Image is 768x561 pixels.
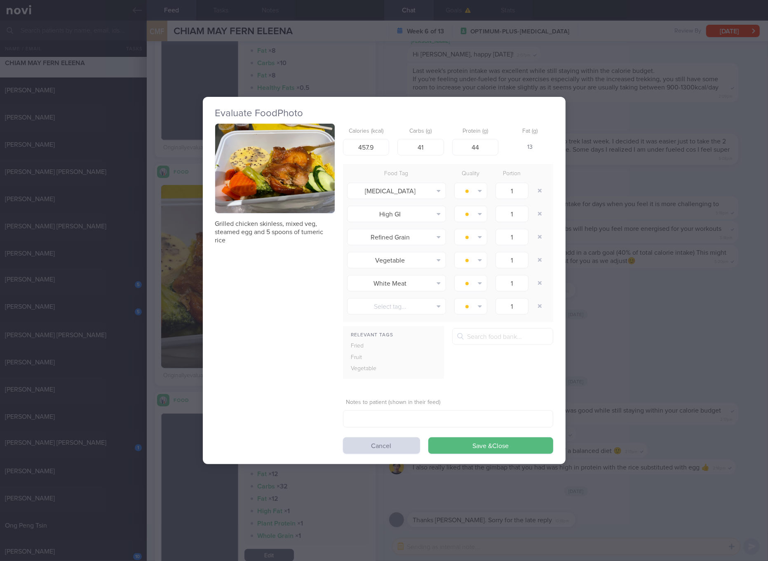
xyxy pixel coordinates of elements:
[496,275,528,291] input: 1.0
[346,399,550,406] label: Notes to patient (shown in their feed)
[456,128,496,135] label: Protein (g)
[347,183,446,199] button: [MEDICAL_DATA]
[397,139,444,155] input: 33
[343,340,396,352] div: Fried
[343,437,420,454] button: Cancel
[347,275,446,291] button: White Meat
[343,363,396,375] div: Vegetable
[452,139,499,155] input: 9
[401,128,441,135] label: Carbs (g)
[346,128,386,135] label: Calories (kcal)
[347,206,446,222] button: High GI
[215,124,335,214] img: Grilled chicken skinless, mixed veg, steamed egg and 5 spoons of tumeric rice
[215,107,553,120] h2: Evaluate Food Photo
[496,252,528,268] input: 1.0
[215,220,335,244] p: Grilled chicken skinless, mixed veg, steamed egg and 5 spoons of tumeric rice
[496,183,528,199] input: 1.0
[347,229,446,245] button: Refined Grain
[343,168,450,180] div: Food Tag
[428,437,553,454] button: Save &Close
[452,328,553,345] input: Search food bank...
[347,252,446,268] button: Vegetable
[450,168,491,180] div: Quality
[347,298,446,315] button: Select tag...
[343,352,396,364] div: Fruit
[507,139,553,156] div: 13
[343,330,444,340] div: Relevant Tags
[491,168,533,180] div: Portion
[343,139,390,155] input: 250
[510,128,550,135] label: Fat (g)
[496,206,528,222] input: 1.0
[496,298,528,315] input: 1.0
[496,229,528,245] input: 1.0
